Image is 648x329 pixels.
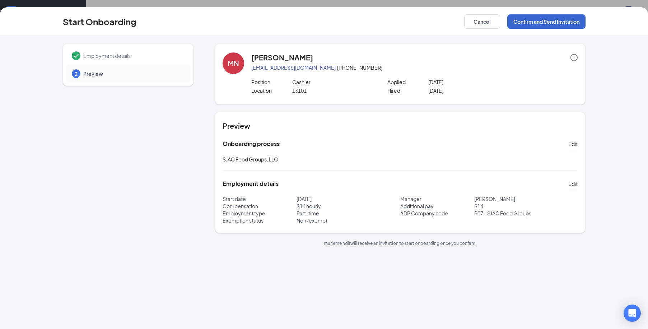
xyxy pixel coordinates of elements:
button: Edit [568,138,578,150]
div: MN [228,58,239,68]
h4: Preview [223,121,578,131]
span: Preview [83,70,183,77]
h5: Onboarding process [223,140,280,148]
p: Manager [400,195,474,202]
p: 13101 [292,87,374,94]
button: Edit [568,178,578,189]
h5: Employment details [223,180,279,188]
p: marieme ndir will receive an invitation to start onboarding once you confirm. [215,240,585,246]
button: Confirm and Send Invitation [507,14,586,29]
span: Employment details [83,52,183,59]
p: Start date [223,195,297,202]
p: [DATE] [428,87,510,94]
p: [PERSON_NAME] [474,195,578,202]
h3: Start Onboarding [63,15,136,28]
p: $ 14 [474,202,578,210]
span: SJAC Food Groups, LLC [223,156,278,163]
p: Employment type [223,210,297,217]
span: 2 [75,70,78,77]
p: Location [251,87,292,94]
p: $ 14 hourly [297,202,400,210]
p: Position [251,78,292,86]
p: Non-exempt [297,217,400,224]
p: Part-time [297,210,400,217]
span: Edit [568,140,578,147]
p: Compensation [223,202,297,210]
p: ADP Company code [400,210,474,217]
p: [DATE] [297,195,400,202]
p: P07 - SJAC Food Groups [474,210,578,217]
p: Additional pay [400,202,474,210]
span: info-circle [570,54,578,61]
h4: [PERSON_NAME] [251,52,313,63]
p: Hired [387,87,428,94]
svg: Checkmark [72,51,80,60]
p: Cashier [292,78,374,86]
a: [EMAIL_ADDRESS][DOMAIN_NAME] [251,64,336,71]
span: Edit [568,180,578,187]
p: Exemption status [223,217,297,224]
button: Cancel [464,14,500,29]
p: [DATE] [428,78,510,86]
div: Open Intercom Messenger [624,305,641,322]
p: Applied [387,78,428,86]
p: · [PHONE_NUMBER] [251,64,578,71]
